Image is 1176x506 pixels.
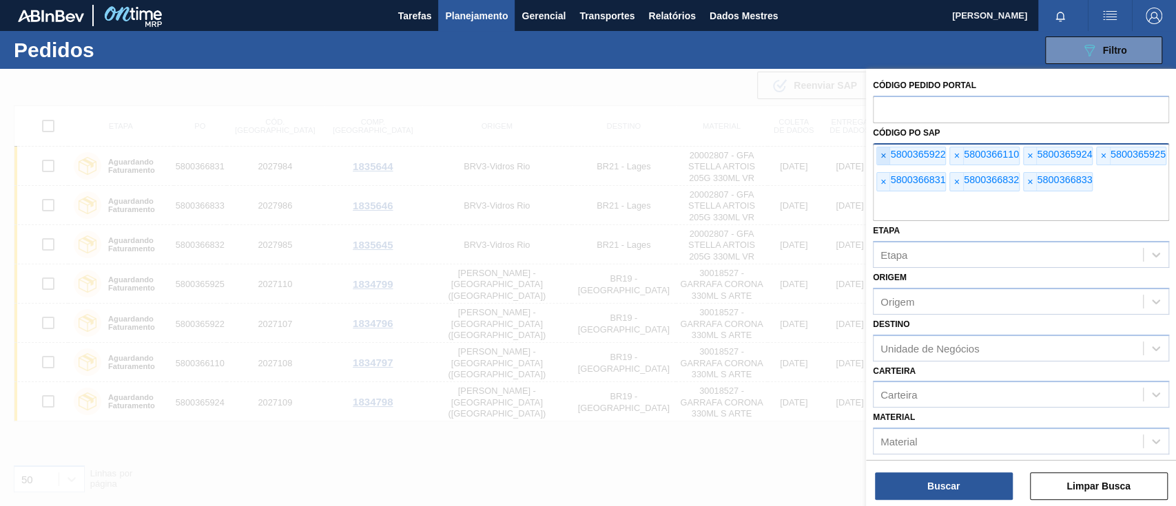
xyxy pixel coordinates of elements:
[710,10,778,21] font: Dados Mestres
[873,366,916,376] font: Carteira
[873,412,915,422] font: Material
[1027,150,1033,161] font: ×
[1111,149,1166,160] font: 5800365925
[873,319,909,329] font: Destino
[890,149,945,160] font: 5800365922
[1037,174,1092,185] font: 5800366833
[1103,45,1127,56] font: Filtro
[873,81,976,90] font: Código Pedido Portal
[880,436,917,447] font: Material
[880,295,914,307] font: Origem
[880,342,979,354] font: Unidade de Negócios
[952,10,1027,21] font: [PERSON_NAME]
[873,273,907,282] font: Origem
[14,39,94,61] font: Pedidos
[1146,8,1162,24] img: Sair
[880,150,886,161] font: ×
[1100,150,1106,161] font: ×
[1037,149,1092,160] font: 5800365924
[1045,36,1162,64] button: Filtro
[890,174,945,185] font: 5800366831
[1102,8,1118,24] img: ações do usuário
[880,389,917,401] font: Carteira
[1038,6,1082,25] button: Notificações
[398,10,432,21] font: Tarefas
[880,249,907,261] font: Etapa
[880,176,886,187] font: ×
[953,150,959,161] font: ×
[953,176,959,187] font: ×
[445,10,508,21] font: Planejamento
[579,10,635,21] font: Transportes
[964,149,1019,160] font: 5800366110
[873,128,940,138] font: Código PO SAP
[964,174,1019,185] font: 5800366832
[648,10,695,21] font: Relatórios
[873,226,900,235] font: Etapa
[522,10,566,21] font: Gerencial
[1027,176,1033,187] font: ×
[18,10,84,22] img: TNhmsLtSVTkK8tSr43FrP2fwEKptu5GPRR3wAAAABJRU5ErkJggg==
